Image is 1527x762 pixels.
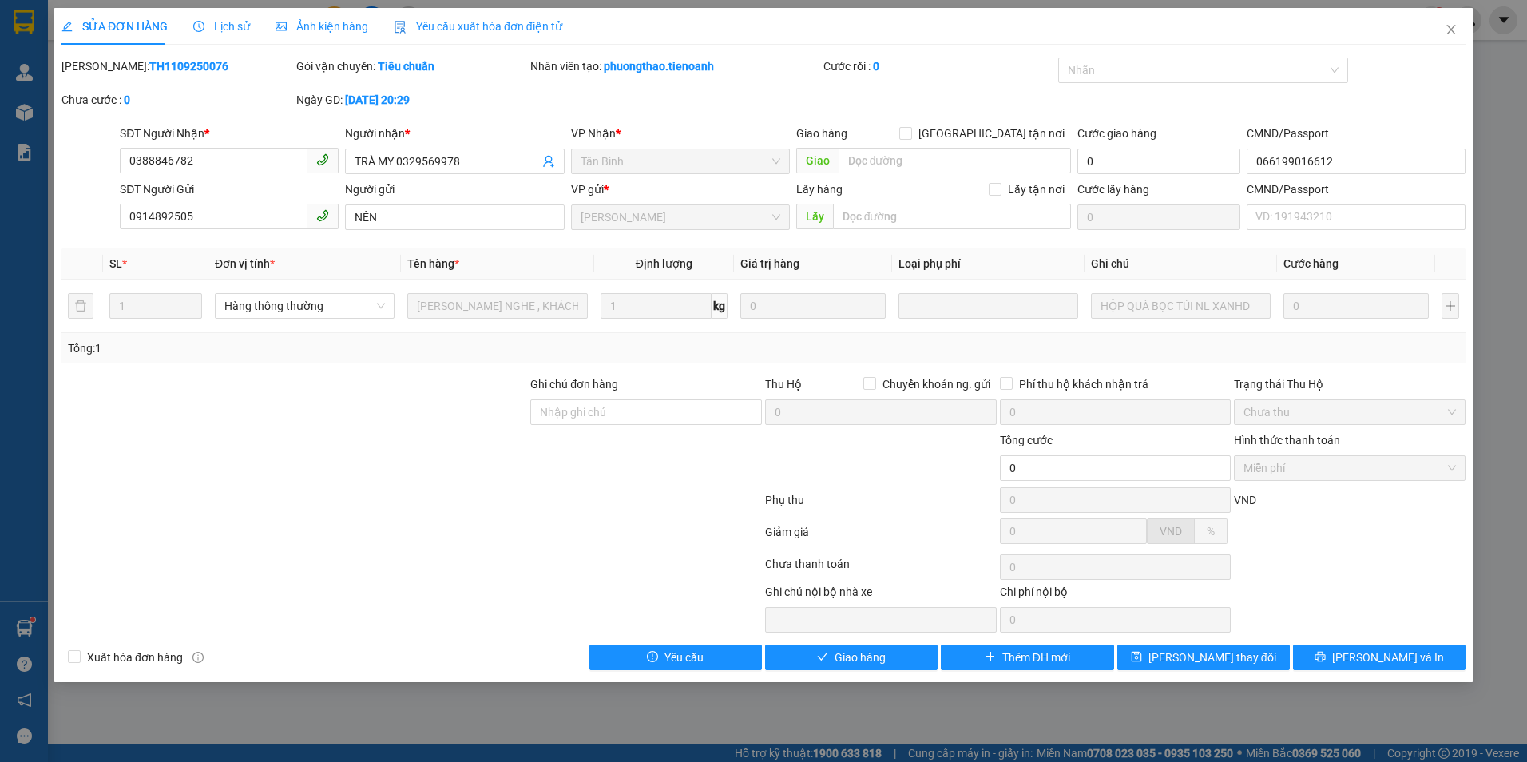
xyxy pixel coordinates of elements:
span: Chuyển khoản ng. gửi [876,375,997,393]
span: phone [316,209,329,222]
span: Chưa thu [1243,400,1456,424]
span: exclamation-circle [647,651,658,664]
input: Ghi chú đơn hàng [530,399,762,425]
input: Dọc đường [839,148,1072,173]
span: Giao hàng [835,649,886,666]
button: plusThêm ĐH mới [941,645,1113,670]
button: exclamation-circleYêu cầu [589,645,762,670]
label: Cước lấy hàng [1077,183,1149,196]
span: plus [985,651,996,664]
label: Ghi chú đơn hàng [530,378,618,391]
img: icon [394,21,407,34]
b: Tiêu chuẩn [378,60,434,73]
span: Lấy hàng [796,183,843,196]
span: Miễn phí [1243,456,1456,480]
div: Chi phí nội bộ [1000,583,1232,607]
button: delete [68,293,93,319]
span: Định lượng [636,257,692,270]
span: Lịch sử [193,20,250,33]
div: Nhân viên tạo: [530,58,820,75]
span: SL [109,257,122,270]
label: Cước giao hàng [1077,127,1156,140]
span: Giao [796,148,839,173]
div: Giảm giá [763,523,998,551]
span: picture [276,21,287,32]
span: Cước hàng [1283,257,1339,270]
span: VND [1234,494,1256,506]
th: Ghi chú [1085,248,1277,280]
b: TH1109250076 [149,60,228,73]
span: Yêu cầu [664,649,704,666]
div: SĐT Người Nhận [120,125,339,142]
span: Hàng thông thường [224,294,385,318]
span: printer [1315,651,1326,664]
div: Cước rồi : [823,58,1055,75]
div: VP gửi [571,181,790,198]
input: Dọc đường [833,204,1072,229]
div: CMND/Passport [1247,125,1466,142]
b: 0 [124,93,130,106]
span: VP Nhận [571,127,616,140]
span: Tổng cước [1000,434,1053,446]
span: SỬA ĐƠN HÀNG [61,20,168,33]
input: Cước lấy hàng [1077,204,1240,230]
span: Tên hàng [407,257,459,270]
input: Ghi Chú [1091,293,1271,319]
span: Đơn vị tính [215,257,275,270]
span: [PERSON_NAME] thay đổi [1148,649,1276,666]
div: CMND/Passport [1247,181,1466,198]
button: printer[PERSON_NAME] và In [1293,645,1466,670]
span: Thu Hộ [765,378,802,391]
b: phuongthao.tienoanh [604,60,714,73]
span: % [1207,525,1215,538]
span: Giao hàng [796,127,847,140]
input: 0 [740,293,885,319]
div: Chưa thanh toán [763,555,998,583]
b: [DATE] 20:29 [345,93,410,106]
th: Loại phụ phí [892,248,1085,280]
span: user-add [542,155,555,168]
div: Ngày GD: [296,91,528,109]
div: Trạng thái Thu Hộ [1234,375,1466,393]
span: Giá trị hàng [740,257,799,270]
span: Thêm ĐH mới [1002,649,1070,666]
div: Phụ thu [763,491,998,519]
span: [GEOGRAPHIC_DATA] tận nơi [912,125,1071,142]
span: Tân Bình [581,149,780,173]
span: Phí thu hộ khách nhận trả [1013,375,1155,393]
button: plus [1442,293,1459,319]
button: Close [1429,8,1473,53]
span: phone [316,153,329,166]
span: save [1131,651,1142,664]
span: Cư Kuin [581,205,780,229]
span: info-circle [192,652,204,663]
span: close [1445,23,1458,36]
span: Xuất hóa đơn hàng [81,649,189,666]
span: Yêu cầu xuất hóa đơn điện tử [394,20,562,33]
input: 0 [1283,293,1428,319]
div: Ghi chú nội bộ nhà xe [765,583,997,607]
b: 0 [873,60,879,73]
div: Chưa cước : [61,91,293,109]
div: Người nhận [345,125,564,142]
div: Người gửi [345,181,564,198]
span: check [817,651,828,664]
span: Ảnh kiện hàng [276,20,368,33]
span: Lấy tận nơi [1001,181,1071,198]
span: Lấy [796,204,833,229]
div: SĐT Người Gửi [120,181,339,198]
input: Cước giao hàng [1077,149,1240,174]
div: [PERSON_NAME]: [61,58,293,75]
span: VND [1160,525,1182,538]
input: VD: Bàn, Ghế [407,293,587,319]
span: edit [61,21,73,32]
button: save[PERSON_NAME] thay đổi [1117,645,1290,670]
span: kg [712,293,728,319]
span: [PERSON_NAME] và In [1332,649,1444,666]
button: checkGiao hàng [765,645,938,670]
label: Hình thức thanh toán [1234,434,1340,446]
div: Gói vận chuyển: [296,58,528,75]
span: clock-circle [193,21,204,32]
div: Tổng: 1 [68,339,589,357]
